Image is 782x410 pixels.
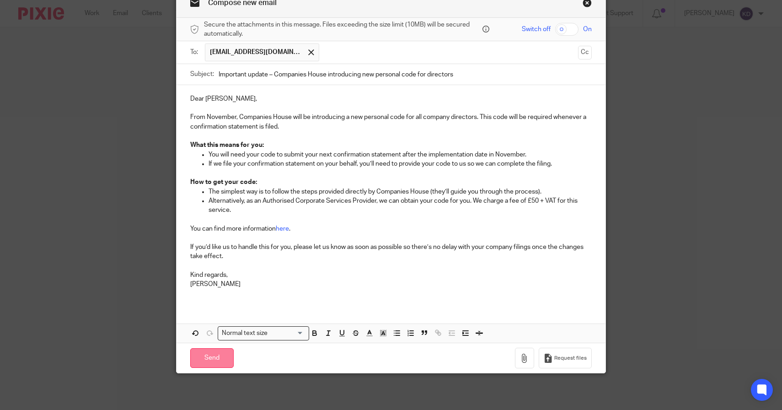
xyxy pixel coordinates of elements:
strong: What this means for you: [190,142,264,148]
span: Switch off [522,25,551,34]
p: Kind regards, [190,270,592,280]
p: Dear [PERSON_NAME], [190,94,592,103]
button: Cc [578,46,592,59]
p: If you’d like us to handle this for you, please let us know as soon as possible so there’s no del... [190,243,592,261]
span: Normal text size [220,329,270,338]
span: [EMAIL_ADDRESS][DOMAIN_NAME] [210,48,301,57]
p: You can find more information . [190,224,592,233]
span: Secure the attachments in this message. Files exceeding the size limit (10MB) will be secured aut... [204,20,480,39]
label: Subject: [190,70,214,79]
label: To: [190,48,200,57]
input: Search for option [271,329,304,338]
p: The simplest way is to follow the steps provided directly by Companies House (they’ll guide you t... [209,187,592,196]
p: Alternatively, as an Authorised Corporate Services Provider, we can obtain your code for you. We ... [209,196,592,215]
span: On [583,25,592,34]
p: You will need your code to submit your next confirmation statement after the implementation date ... [209,150,592,159]
p: [PERSON_NAME] [190,280,592,289]
p: If we file your confirmation statement on your behalf, you’ll need to provide your code to us so ... [209,159,592,168]
a: here [276,226,289,232]
button: Request files [539,348,592,368]
strong: How to get your code: [190,179,257,185]
input: Send [190,348,234,368]
p: From November, Companies House will be introducing a new personal code for all company directors.... [190,113,592,131]
div: Search for option [218,326,309,340]
span: Request files [554,355,587,362]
